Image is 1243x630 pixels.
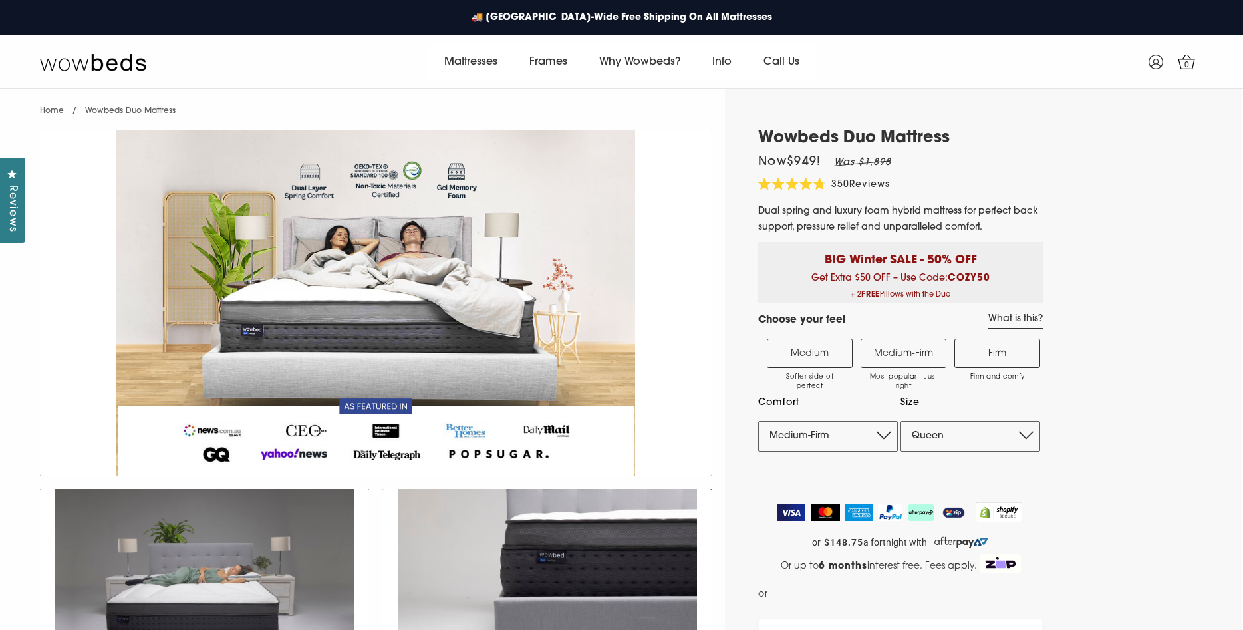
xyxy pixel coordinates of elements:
label: Medium-Firm [861,339,946,368]
span: Softer side of perfect [774,373,845,391]
h4: Choose your feel [758,313,845,329]
img: AfterPay Logo [908,504,934,521]
p: BIG Winter SALE - 50% OFF [768,242,1033,269]
span: or [812,537,821,548]
div: 350Reviews [758,178,890,193]
span: Now $949 ! [758,156,821,168]
span: Dual spring and luxury foam hybrid mattress for perfect back support, pressure relief and unparal... [758,206,1038,232]
img: Visa Logo [777,504,805,521]
iframe: PayPal Message 1 [771,586,1041,607]
span: Get Extra $50 OFF – Use Code: [768,273,1033,303]
img: Wow Beds Logo [40,53,146,71]
b: FREE [861,291,880,299]
label: Size [900,394,1040,411]
strong: $148.75 [824,537,863,548]
span: or [758,586,768,603]
a: Call Us [748,43,815,80]
a: Home [40,107,64,115]
span: Reviews [849,180,890,190]
span: / [72,107,76,115]
span: Most popular - Just right [868,373,939,391]
span: Reviews [3,185,21,232]
a: 0 [1170,45,1203,79]
a: Frames [513,43,583,80]
a: Why Wowbeds? [583,43,696,80]
span: a fortnight with [863,537,927,548]
label: Medium [767,339,853,368]
label: Comfort [758,394,898,411]
a: What is this? [988,313,1043,329]
span: Or up to interest free. Fees apply. [781,561,978,571]
img: American Express Logo [845,504,873,521]
img: Shopify secure badge [976,502,1022,522]
span: Firm and comfy [962,373,1033,382]
span: 350 [831,180,849,190]
img: Zip Logo [980,554,1021,573]
a: or $148.75 a fortnight with [758,532,1043,552]
a: Info [696,43,748,80]
span: 0 [1180,59,1194,72]
a: 🚚 [GEOGRAPHIC_DATA]-Wide Free Shipping On All Mattresses [465,4,779,31]
img: MasterCard Logo [811,504,841,521]
strong: 6 months [819,561,868,571]
img: PayPal Logo [878,504,903,521]
a: Mattresses [428,43,513,80]
label: Firm [954,339,1040,368]
em: Was $1,898 [834,158,891,168]
h1: Wowbeds Duo Mattress [758,129,1043,148]
span: + 2 Pillows with the Duo [768,287,1033,303]
nav: breadcrumbs [40,89,176,123]
span: Wowbeds Duo Mattress [85,107,176,115]
b: COZY50 [948,273,990,283]
img: ZipPay Logo [940,504,968,521]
